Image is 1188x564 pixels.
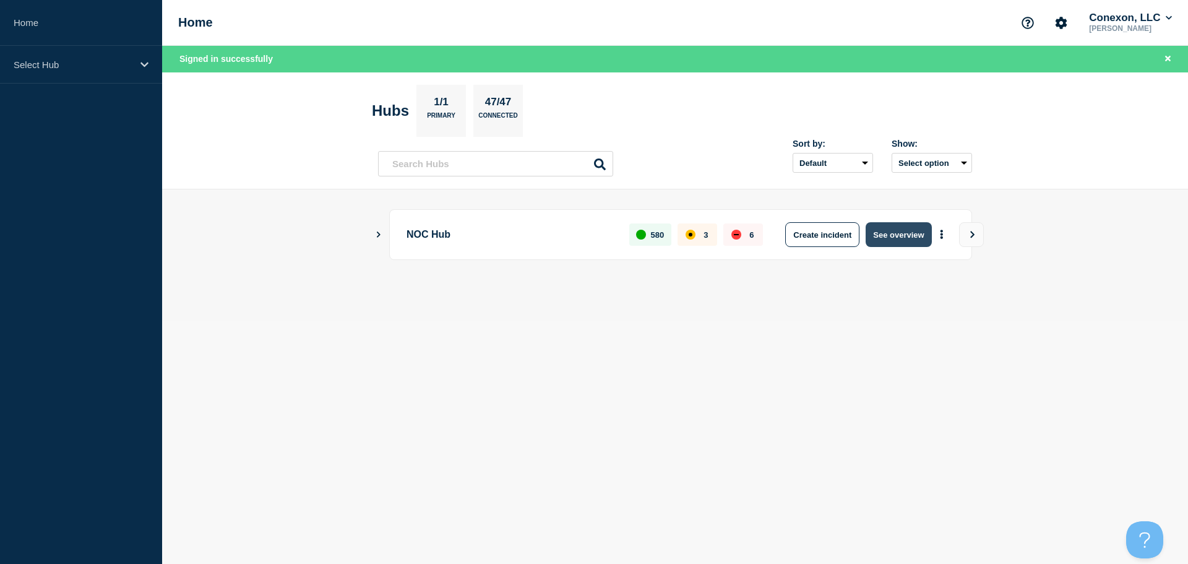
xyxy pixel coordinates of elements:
[686,230,695,240] div: affected
[478,112,517,125] p: Connected
[793,153,873,173] select: Sort by
[1087,24,1174,33] p: [PERSON_NAME]
[14,59,132,70] p: Select Hub
[1126,521,1163,558] iframe: Help Scout Beacon - Open
[1048,10,1074,36] button: Account settings
[892,139,972,149] div: Show:
[179,54,273,64] span: Signed in successfully
[407,222,615,247] p: NOC Hub
[704,230,708,240] p: 3
[793,139,873,149] div: Sort by:
[785,222,859,247] button: Create incident
[892,153,972,173] button: Select option
[731,230,741,240] div: down
[178,15,213,30] h1: Home
[480,96,516,112] p: 47/47
[372,102,409,119] h2: Hubs
[1160,52,1176,66] button: Close banner
[959,222,984,247] button: View
[378,151,613,176] input: Search Hubs
[636,230,646,240] div: up
[651,230,665,240] p: 580
[427,112,455,125] p: Primary
[376,230,382,240] button: Show Connected Hubs
[934,223,950,246] button: More actions
[749,230,754,240] p: 6
[1087,12,1174,24] button: Conexon, LLC
[1015,10,1041,36] button: Support
[866,222,931,247] button: See overview
[429,96,454,112] p: 1/1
